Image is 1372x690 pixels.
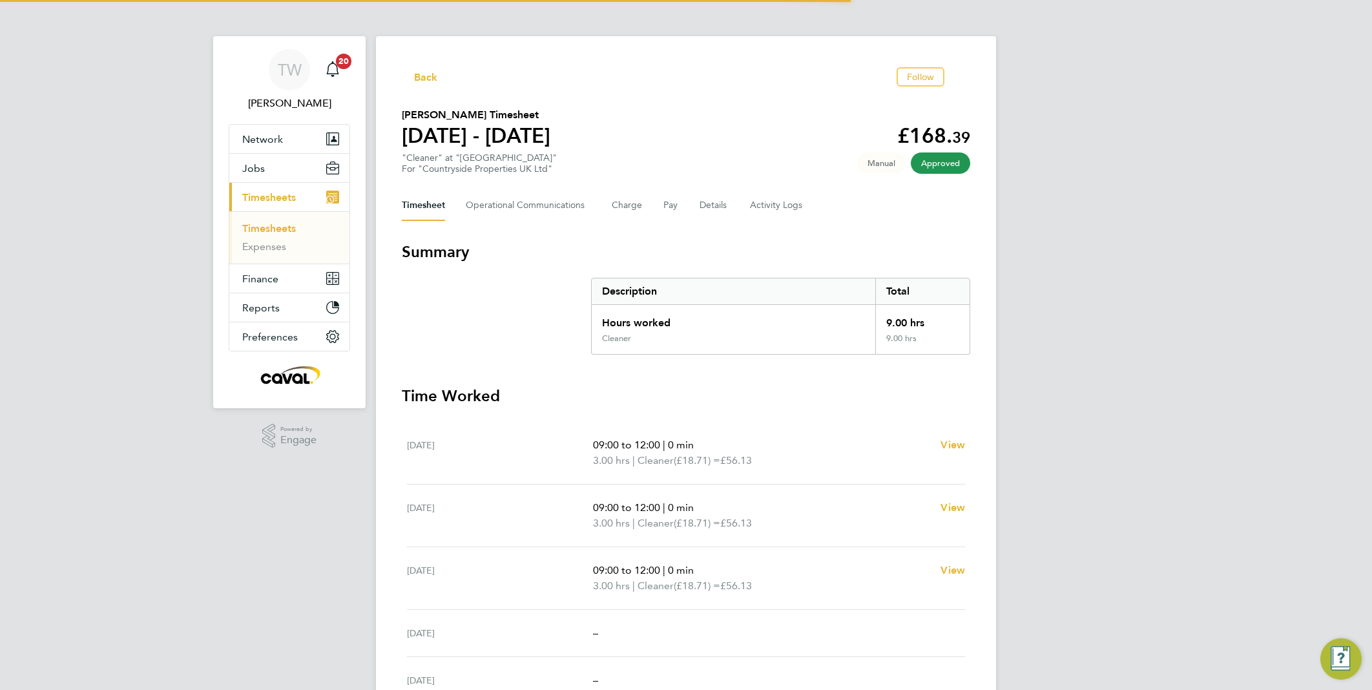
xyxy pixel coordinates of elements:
[668,564,694,576] span: 0 min
[402,163,557,174] div: For "Countryside Properties UK Ltd"
[632,580,635,592] span: |
[229,293,349,322] button: Reports
[414,70,438,85] span: Back
[720,454,752,466] span: £56.13
[941,439,965,451] span: View
[242,222,296,235] a: Timesheets
[229,96,350,111] span: Tim Wells
[875,278,970,304] div: Total
[407,437,593,468] div: [DATE]
[593,517,630,529] span: 3.00 hrs
[632,517,635,529] span: |
[857,152,906,174] span: This timesheet was manually created.
[663,501,665,514] span: |
[229,49,350,111] a: TW[PERSON_NAME]
[407,673,593,688] div: [DATE]
[941,437,965,453] a: View
[941,564,965,576] span: View
[242,240,286,253] a: Expenses
[262,424,317,448] a: Powered byEngage
[952,128,970,147] span: 39
[242,162,265,174] span: Jobs
[229,183,349,211] button: Timesheets
[593,580,630,592] span: 3.00 hrs
[602,333,631,344] div: Cleaner
[700,190,729,221] button: Details
[750,190,804,221] button: Activity Logs
[638,516,674,531] span: Cleaner
[402,123,550,149] h1: [DATE] - [DATE]
[466,190,591,221] button: Operational Communications
[407,563,593,594] div: [DATE]
[278,61,302,78] span: TW
[674,517,720,529] span: (£18.71) =
[593,627,598,639] span: –
[229,125,349,153] button: Network
[280,424,317,435] span: Powered by
[229,364,350,385] a: Go to home page
[591,278,970,355] div: Summary
[593,501,660,514] span: 09:00 to 12:00
[320,49,346,90] a: 20
[407,500,593,531] div: [DATE]
[720,580,752,592] span: £56.13
[402,242,970,262] h3: Summary
[593,674,598,686] span: –
[1320,638,1362,680] button: Engage Resource Center
[720,517,752,529] span: £56.13
[402,68,438,85] button: Back
[941,501,965,514] span: View
[593,454,630,466] span: 3.00 hrs
[242,133,283,145] span: Network
[632,454,635,466] span: |
[229,322,349,351] button: Preferences
[402,152,557,174] div: "Cleaner" at "[GEOGRAPHIC_DATA]"
[402,386,970,406] h3: Time Worked
[663,439,665,451] span: |
[674,454,720,466] span: (£18.71) =
[897,123,970,148] app-decimal: £168.
[950,74,970,80] button: Timesheets Menu
[941,563,965,578] a: View
[941,500,965,516] a: View
[242,302,280,314] span: Reports
[638,578,674,594] span: Cleaner
[336,54,351,69] span: 20
[229,264,349,293] button: Finance
[668,439,694,451] span: 0 min
[911,152,970,174] span: This timesheet has been approved.
[257,364,322,385] img: caval-logo-retina.png
[402,190,445,221] button: Timesheet
[593,439,660,451] span: 09:00 to 12:00
[897,67,944,87] button: Follow
[229,154,349,182] button: Jobs
[242,331,298,343] span: Preferences
[592,278,875,304] div: Description
[663,564,665,576] span: |
[638,453,674,468] span: Cleaner
[663,190,679,221] button: Pay
[875,333,970,354] div: 9.00 hrs
[280,435,317,446] span: Engage
[592,305,875,333] div: Hours worked
[907,71,934,83] span: Follow
[229,211,349,264] div: Timesheets
[612,190,643,221] button: Charge
[674,580,720,592] span: (£18.71) =
[242,273,278,285] span: Finance
[593,564,660,576] span: 09:00 to 12:00
[402,107,550,123] h2: [PERSON_NAME] Timesheet
[875,305,970,333] div: 9.00 hrs
[668,501,694,514] span: 0 min
[407,625,593,641] div: [DATE]
[213,36,366,408] nav: Main navigation
[242,191,296,204] span: Timesheets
